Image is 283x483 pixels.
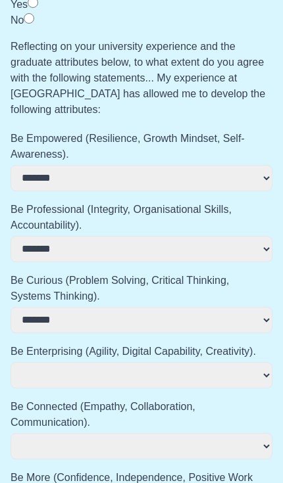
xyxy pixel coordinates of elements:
[11,273,272,304] label: Be Curious (Problem Solving, Critical Thinking, Systems Thinking).
[11,14,24,26] label: No
[11,344,272,359] label: Be Enterprising (Agility, Digital Capability, Creativity).
[11,131,272,162] label: Be Empowered (Resilience, Growth Mindset, Self-Awareness).
[11,399,272,430] label: Be Connected (Empathy, Collaboration, Communication).
[11,39,272,118] label: Reflecting on your university experience and the graduate attributes below, to what extent do you...
[11,202,272,233] label: Be Professional (Integrity, Organisational Skills, Accountability).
